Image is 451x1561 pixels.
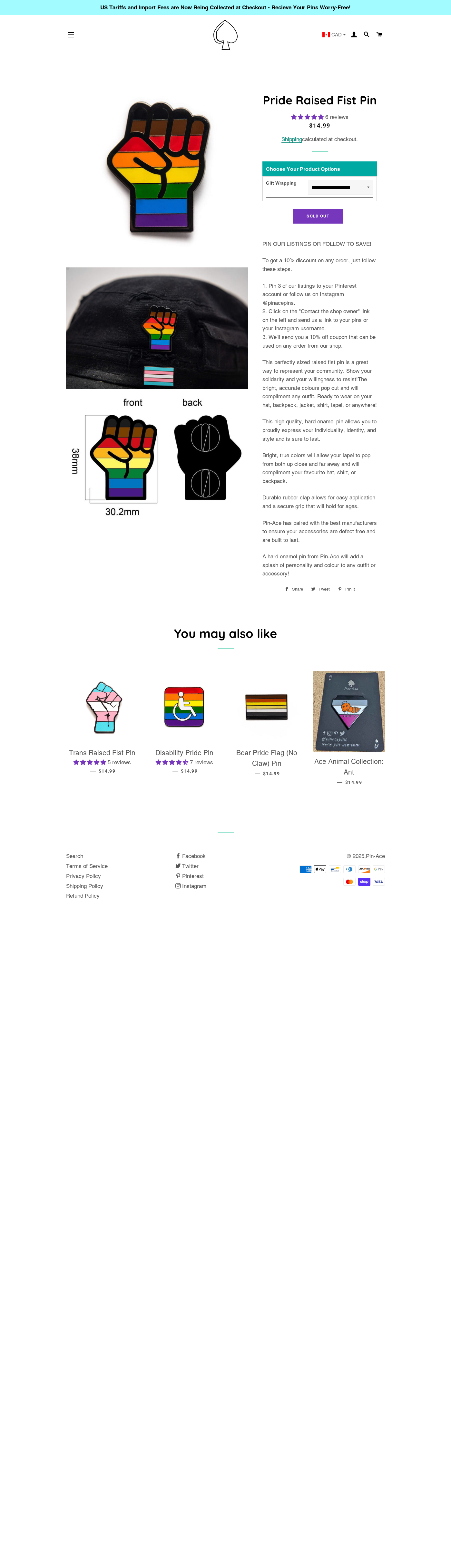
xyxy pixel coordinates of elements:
span: — [337,779,342,785]
span: $14.99 [345,780,362,785]
p: To get a 10% discount on any order, just follow these steps. [262,256,377,273]
span: 5.00 stars [291,114,325,120]
span: $14.99 [263,771,280,776]
img: Pride Raised Fist Enamel Pin Badge Resist Solidarity Power LGBTQ Gift for Her/Him - Pin Ace [66,393,248,520]
div: Gift Wrapping [266,180,308,195]
img: Ace Animal Collection: Ant - Pin-Ace [313,671,385,752]
a: Refund Policy [66,892,100,899]
p: Bright, true colors will allow your lapel to pop from both up close and far away and will complim... [262,451,377,485]
img: Pin-Ace [213,20,238,50]
span: Bear Pride Flag (No Claw) Pin [236,749,297,767]
a: Ace Animal Collection: Ant — $14.99 [313,752,385,790]
a: Facebook [175,853,206,859]
h2: You may also like [66,625,385,642]
span: 6 reviews [325,114,348,120]
span: $14.99 [99,768,115,774]
span: Share [292,584,306,594]
img: Disabled Pride Disability Handicapped International Symbol of Access Enamel Pin Badge LGBTQ Gay G... [148,671,221,744]
span: Disability Pride Pin [155,749,213,757]
img: Bear Pride Flag No Claw Enamel Pin Badge Pride Cub Lapel LGBTQ Gay Gift For Him - Pin Ace [230,671,303,744]
div: Choose Your Product Options [262,161,377,176]
span: Ace Animal Collection: Ant [314,757,384,776]
img: Pride Raised Fist Enamel Pin Badge Resist Solidarity Power LGBTQ Gift for Her/Him - Pin Ace [66,81,248,263]
p: PIN OUR LISTINGS OR FOLLOW TO SAVE! [262,240,377,248]
span: CAD [331,32,342,37]
p: Durable rubber clap allows for easy application and a secure grip that will hold for ages. [262,493,377,510]
button: Sold Out [293,209,343,223]
p: Pin-Ace has paired with the best manufacturers to ensure your accessories are defect free and are... [262,519,377,544]
span: Tweet [319,584,333,594]
img: Pride Raised Fist Enamel Pin Badge Resist Solidarity Power LGBTQ Gift for Her/Him - Pin Ace [66,267,248,389]
span: 4.57 stars [156,759,190,766]
span: $14.99 [181,768,198,774]
a: Terms of Service [66,863,108,869]
h1: Pride Raised Fist Pin [262,92,377,108]
a: Trans Raised Fist Pin 5.00 stars 5 reviews — $14.99 [66,744,139,779]
span: 7 reviews [190,759,213,766]
p: This high quality, hard enamel pin allows you to proudly express your individuality, identity, an... [262,417,377,443]
a: Search [66,853,83,859]
p: 1. Pin 3 of our listings to your Pinterest account or follow us on Instagram @pinacepins. 2. Clic... [262,282,377,350]
a: Privacy Policy [66,873,101,879]
a: Pinterest [175,873,204,879]
a: Shipping Policy [66,883,103,889]
div: calculated at checkout. [262,135,377,144]
span: — [172,767,178,774]
a: Twitter [175,863,199,869]
a: Bear Pride Flag (No Claw) Pin — $14.99 [230,744,303,782]
span: Sold Out [307,214,329,218]
a: Disability Pride Pin 4.57 stars 7 reviews — $14.99 [148,744,221,779]
span: $14.99 [309,122,330,129]
span: Pin it [345,584,358,594]
a: Instagram [175,883,206,889]
p: A hard enamel pin from Pin-Ace will add a splash of personality and colour to any outfit or acces... [262,552,377,578]
p: © 2025, [285,852,385,861]
select: Gift Wrapping [308,180,373,195]
span: — [90,767,96,774]
span: This perfectly sized raised fist pin is a great way to represent your community. Show your solida... [262,359,377,408]
span: — [255,770,260,776]
span: Trans Raised Fist Pin [69,749,135,757]
img: Trans Flag Raised Fist Enamel Pin Badge Resist Solidarity Power LGBTQ Gift for Her/Him - Pin Ace [66,671,139,744]
span: 5 reviews [108,759,131,766]
span: 5.00 stars [74,759,108,766]
a: Pin-Ace [366,853,385,859]
a: Shipping [281,136,302,143]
